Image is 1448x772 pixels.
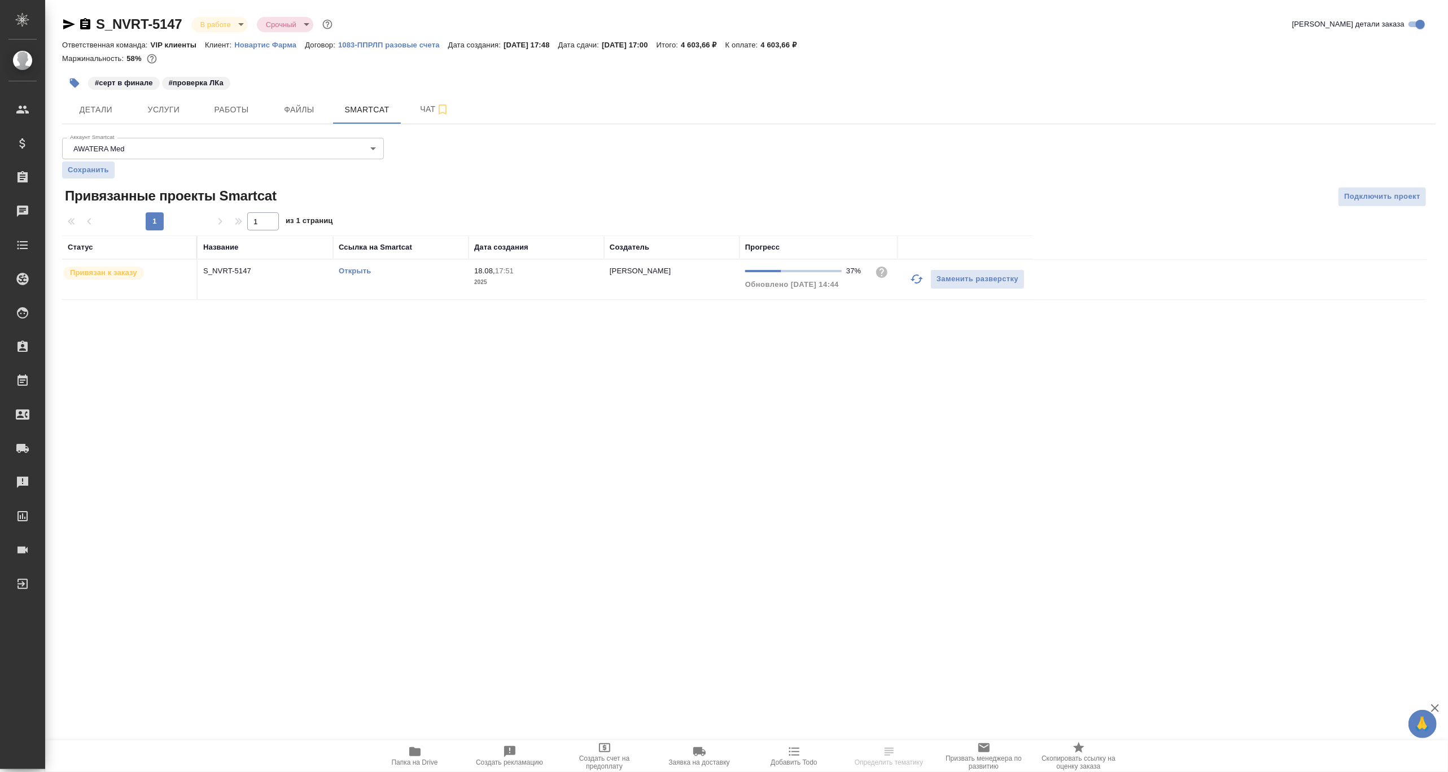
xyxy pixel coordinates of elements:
[62,18,76,31] button: Скопировать ссылку для ЯМессенджера
[474,277,598,288] p: 2025
[725,41,761,49] p: К оплате:
[761,41,806,49] p: 4 603,66 ₽
[408,102,462,116] span: Чат
[151,41,205,49] p: VIP клиенты
[681,41,725,49] p: 4 603,66 ₽
[62,54,126,63] p: Маржинальность:
[286,214,333,230] span: из 1 страниц
[70,267,137,278] p: Привязан к заказу
[495,267,514,275] p: 17:51
[474,242,528,253] div: Дата создания
[339,242,412,253] div: Ссылка на Smartcat
[263,20,300,29] button: Срочный
[68,164,109,176] span: Сохранить
[339,267,371,275] a: Открыть
[234,41,305,49] p: Новартис Фарма
[197,20,234,29] button: В работе
[745,280,839,289] span: Обновлено [DATE] 14:44
[62,187,277,205] span: Привязанные проекты Smartcat
[68,242,93,253] div: Статус
[234,40,305,49] a: Новартис Фарма
[1338,187,1427,207] button: Подключить проект
[903,265,930,293] button: Обновить прогресс
[204,103,259,117] span: Работы
[474,267,495,275] p: 18.08,
[930,269,1025,289] button: Заменить разверстку
[62,41,151,49] p: Ответственная команда:
[169,77,224,89] p: #проверка ЛКа
[70,144,128,154] button: AWATERA Med
[161,77,231,87] span: проверка ЛКа
[203,265,327,277] p: S_NVRT-5147
[320,17,335,32] button: Доп статусы указывают на важность/срочность заказа
[1292,19,1405,30] span: [PERSON_NAME] детали заказа
[610,267,671,275] p: [PERSON_NAME]
[95,77,153,89] p: #серт в финале
[436,103,449,116] svg: Подписаться
[272,103,326,117] span: Файлы
[137,103,191,117] span: Услуги
[203,242,238,253] div: Название
[338,40,448,49] a: 1083-ППРЛП разовые счета
[205,41,234,49] p: Клиент:
[937,273,1018,286] span: Заменить разверстку
[1344,190,1420,203] span: Подключить проект
[610,242,649,253] div: Создатель
[62,162,115,178] button: Сохранить
[340,103,394,117] span: Smartcat
[145,51,159,66] button: 1593.41 RUB;
[62,138,384,159] div: AWATERA Med
[338,41,448,49] p: 1083-ППРЛП разовые счета
[78,18,92,31] button: Скопировать ссылку
[126,54,144,63] p: 58%
[305,41,338,49] p: Договор:
[1413,712,1432,736] span: 🙏
[745,242,780,253] div: Прогресс
[69,103,123,117] span: Детали
[1408,710,1437,738] button: 🙏
[602,41,657,49] p: [DATE] 17:00
[191,17,248,32] div: В работе
[62,71,87,95] button: Добавить тэг
[448,41,504,49] p: Дата создания:
[96,16,182,32] a: S_NVRT-5147
[558,41,602,49] p: Дата сдачи:
[657,41,681,49] p: Итого:
[504,41,558,49] p: [DATE] 17:48
[257,17,313,32] div: В работе
[87,77,161,87] span: серт в финале
[846,265,866,277] div: 37%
